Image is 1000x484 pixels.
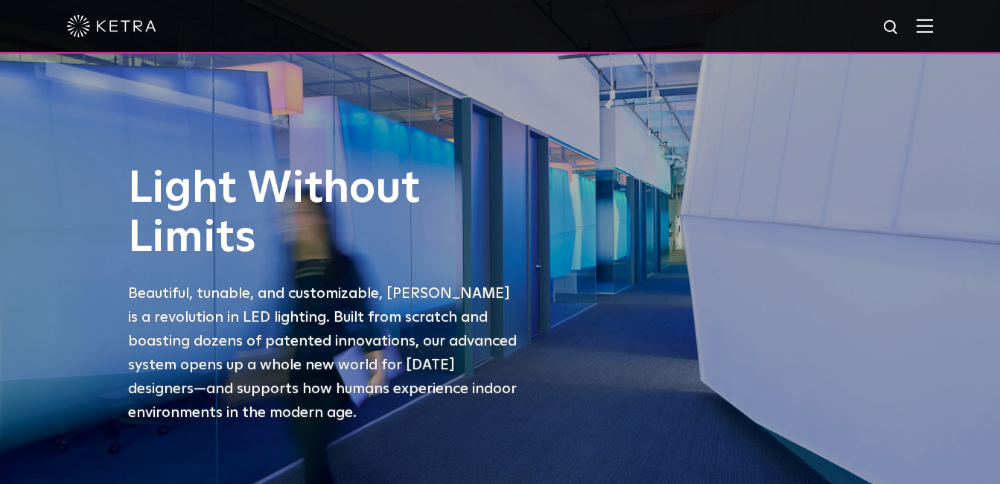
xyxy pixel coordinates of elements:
[67,15,156,37] img: ketra-logo-2019-white
[128,281,523,424] p: Beautiful, tunable, and customizable, [PERSON_NAME] is a revolution in LED lighting. Built from s...
[128,165,523,263] h1: Light Without Limits
[917,19,933,33] img: Hamburger%20Nav.svg
[882,19,901,37] img: search icon
[128,381,517,420] span: —and supports how humans experience indoor environments in the modern age.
